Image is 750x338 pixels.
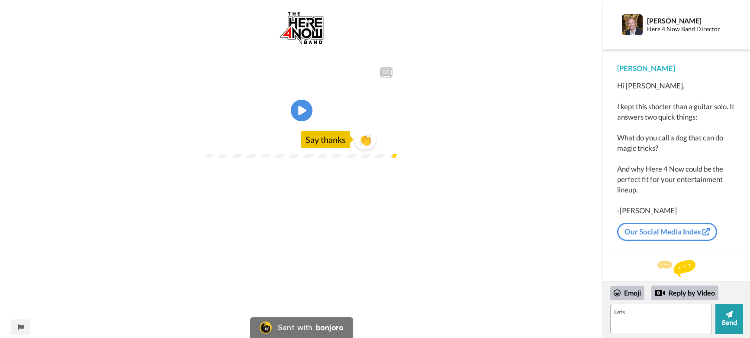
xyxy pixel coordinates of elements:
[610,286,644,300] div: Emoji
[647,26,727,33] div: Here 4 Now Band Director
[617,63,736,74] div: [PERSON_NAME]
[651,286,718,300] div: Reply by Video
[380,137,389,146] img: Full screen
[278,11,325,45] img: 746ae324-3557-4b54-bd27-16de213c7d5b
[212,136,228,147] span: 0:00
[354,133,376,146] span: 👏
[229,136,232,147] span: /
[250,317,353,338] a: Bonjoro LogoSent withbonjoro
[234,136,249,147] span: 0:38
[381,68,392,77] div: CC
[622,14,643,35] img: Profile Image
[354,130,376,149] button: 👏
[617,223,717,241] a: Our Social Media Index
[260,322,272,334] img: Bonjoro Logo
[617,81,736,216] div: Hi [PERSON_NAME], I kept this shorter than a guitar solo. It answers two quick things: What do yo...
[647,16,727,25] div: [PERSON_NAME]
[715,304,743,334] button: Send
[610,304,712,334] textarea: Lets
[655,288,665,298] div: Reply by Video
[657,260,695,277] img: message.svg
[301,131,350,148] div: Say thanks
[615,271,738,280] div: Send [PERSON_NAME] a reply.
[278,324,312,331] div: Sent with
[316,324,344,331] div: bonjoro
